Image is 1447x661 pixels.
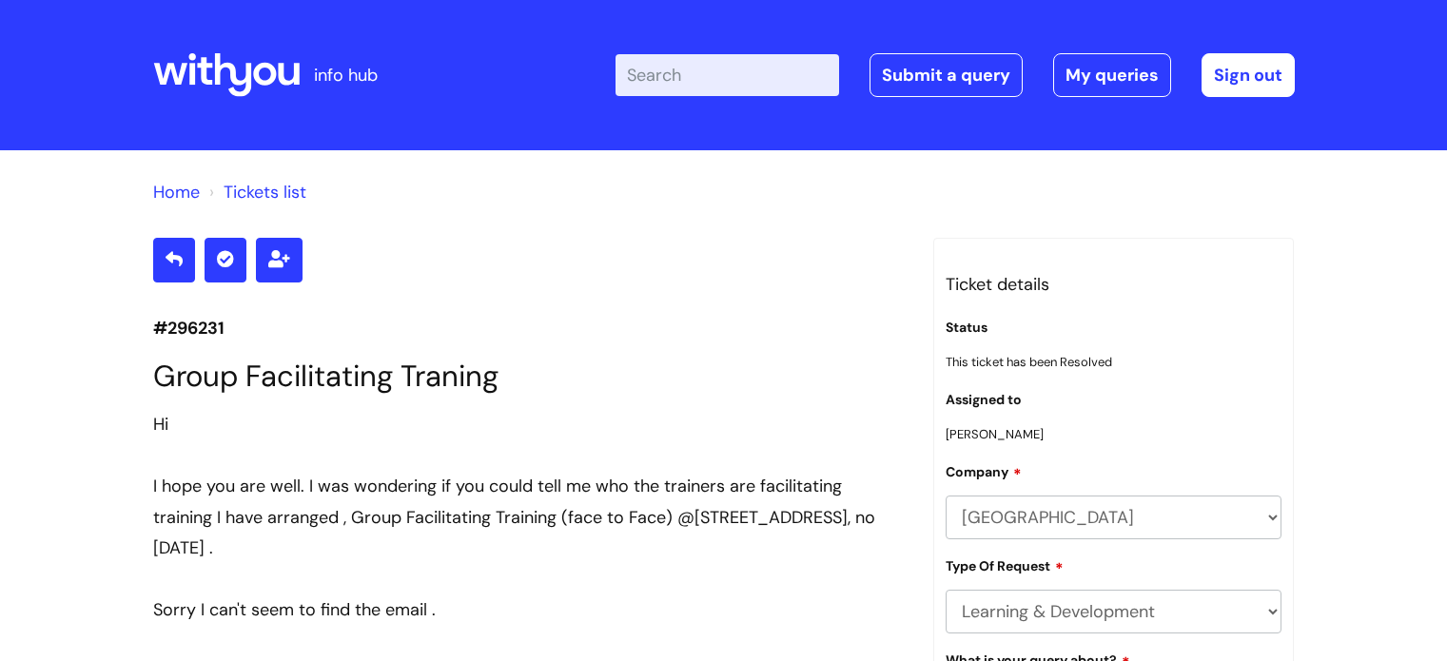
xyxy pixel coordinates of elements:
label: Assigned to [946,392,1022,408]
input: Search [616,54,839,96]
label: Company [946,461,1022,480]
div: I hope you are well. I was wondering if you could tell me who the trainers are facilitating train... [153,471,905,563]
p: #296231 [153,313,905,343]
a: Sign out [1202,53,1295,97]
div: Sorry I can't seem to find the email . [153,594,905,625]
div: | - [616,53,1295,97]
h3: Ticket details [946,269,1282,300]
label: Type Of Request [946,555,1064,574]
a: My queries [1053,53,1171,97]
li: Solution home [153,177,200,207]
li: Tickets list [205,177,306,207]
a: Home [153,181,200,204]
p: [PERSON_NAME] [946,423,1282,445]
div: Hi [153,409,905,439]
p: This ticket has been Resolved [946,351,1282,373]
p: info hub [314,60,378,90]
a: Tickets list [224,181,306,204]
label: Status [946,320,987,336]
h1: Group Facilitating Traning [153,359,905,394]
a: Submit a query [870,53,1023,97]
